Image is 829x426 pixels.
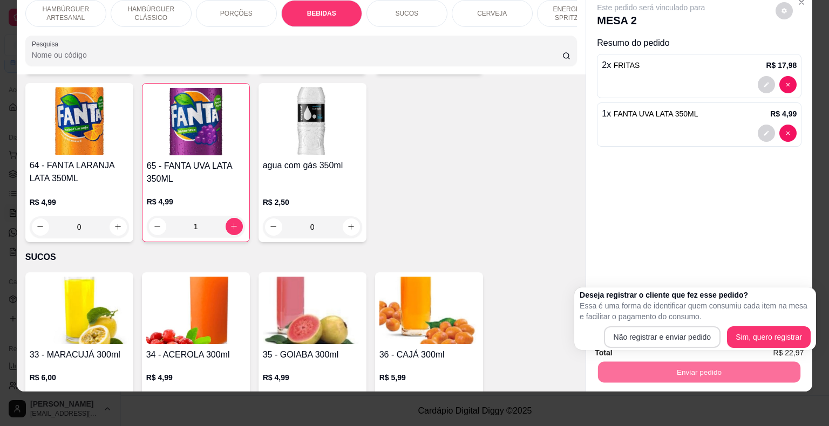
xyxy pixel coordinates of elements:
[30,159,129,185] h4: 64 - FANTA LARANJA LATA 350ML
[226,218,243,235] button: increase-product-quantity
[30,87,129,155] img: product-image
[263,159,362,172] h4: agua com gás 350ml
[602,107,698,120] p: 1 x
[343,218,360,236] button: increase-product-quantity
[30,197,129,208] p: R$ 4,99
[773,347,804,359] span: R$ 22,97
[546,5,609,22] p: ENERGÉTICO E SPRITZ DRINK
[32,50,562,60] input: Pesquisa
[265,218,282,236] button: decrease-product-quantity
[263,348,362,361] h4: 35 - GOIABA 300ml
[758,76,775,93] button: decrease-product-quantity
[604,326,721,348] button: Não registrar e enviar pedido
[379,372,479,383] p: R$ 5,99
[614,109,698,118] span: FANTA UVA LATA 350ML
[110,218,127,236] button: increase-product-quantity
[395,9,418,18] p: SUCOS
[770,108,797,119] p: R$ 4,99
[263,277,362,344] img: product-image
[477,9,507,18] p: CERVEJA
[32,39,62,49] label: Pesquisa
[146,277,246,344] img: product-image
[766,60,797,71] p: R$ 17,98
[146,348,246,361] h4: 34 - ACEROLA 300ml
[147,160,245,185] h4: 65 - FANTA UVA LATA 350ML
[779,125,797,142] button: decrease-product-quantity
[595,348,612,357] strong: Total
[25,251,577,264] p: SUCOS
[263,372,362,383] p: R$ 4,99
[147,196,245,207] p: R$ 4,99
[597,2,705,13] p: Este pedido será vinculado para
[776,2,793,19] button: decrease-product-quantity
[263,87,362,155] img: product-image
[727,326,811,348] button: Sim, quero registrar
[580,290,811,300] h2: Deseja registrar o cliente que fez esse pedido?
[580,300,811,322] p: Essa é uma forma de identificar quem consumiu cada item na mesa e facilitar o pagamento do consumo.
[758,125,775,142] button: decrease-product-quantity
[30,277,129,344] img: product-image
[379,277,479,344] img: product-image
[32,218,49,236] button: decrease-product-quantity
[30,348,129,361] h4: 33 - MARACUJÁ 300ml
[307,9,336,18] p: BEBIDAS
[597,37,801,50] p: Resumo do pedido
[263,197,362,208] p: R$ 2,50
[35,5,97,22] p: HAMBÚRGUER ARTESANAL
[779,76,797,93] button: decrease-product-quantity
[147,88,245,155] img: product-image
[220,9,253,18] p: PORÇÕES
[379,348,479,361] h4: 36 - CAJÁ 300ml
[602,59,640,72] p: 2 x
[146,372,246,383] p: R$ 4,99
[149,218,166,235] button: decrease-product-quantity
[120,5,182,22] p: HAMBÚRGUER CLÁSSICO
[598,362,800,383] button: Enviar pedido
[614,61,640,70] span: FRITAS
[30,372,129,383] p: R$ 6,00
[597,13,705,28] p: MESA 2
